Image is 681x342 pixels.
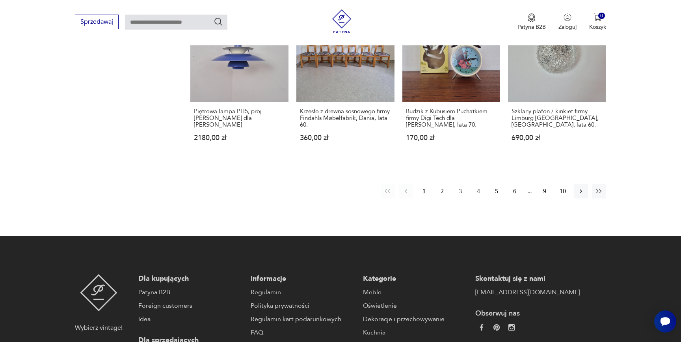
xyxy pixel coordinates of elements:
a: Krzesło z drewna sosnowego firmy Findahls Møbelfabrik, Dania, lata 60.Krzesło z drewna sosnowego ... [296,4,394,157]
p: Zaloguj [558,23,577,31]
button: 0Koszyk [589,13,606,31]
button: 5 [489,184,504,198]
a: Polityka prywatności [251,301,355,310]
h3: Krzesło z drewna sosnowego firmy Findahls Møbelfabrik, Dania, lata 60. [300,108,391,128]
div: 0 [598,13,605,19]
a: Patyna B2B [138,288,243,297]
button: 4 [471,184,486,198]
p: Patyna B2B [517,23,546,31]
a: Meble [363,288,467,297]
a: Regulamin kart podarunkowych [251,314,355,324]
a: Idea [138,314,243,324]
p: 2180,00 zł [194,135,285,141]
p: 360,00 zł [300,135,391,141]
a: Foreign customers [138,301,243,310]
button: Patyna B2B [517,13,546,31]
p: Skontaktuj się z nami [475,274,580,284]
button: Zaloguj [558,13,577,31]
button: 6 [508,184,522,198]
a: Ikona medaluPatyna B2B [517,13,546,31]
a: Sprzedawaj [75,20,119,25]
p: Wybierz vintage! [75,323,123,333]
a: Budzik z Kubusiem Puchatkiem firmy Digi Tech dla Walt Disney, lata 70.Budzik z Kubusiem Puchatkie... [402,4,501,157]
img: Patyna - sklep z meblami i dekoracjami vintage [80,274,117,311]
a: Oświetlenie [363,301,467,310]
img: Ikona koszyka [594,13,601,21]
h3: Budzik z Kubusiem Puchatkiem firmy Digi Tech dla [PERSON_NAME], lata 70. [406,108,497,128]
img: Patyna - sklep z meblami i dekoracjami vintage [330,9,354,33]
a: FAQ [251,328,355,337]
h3: Szklany plafon / kinkiet firmy Limburg [GEOGRAPHIC_DATA], [GEOGRAPHIC_DATA], lata 60. [512,108,603,128]
p: Koszyk [589,23,606,31]
button: 3 [453,184,467,198]
img: da9060093f698e4c3cedc1453eec5031.webp [478,324,485,331]
a: KlasykPiętrowa lampa PH5, proj. P. Henningsen dla Louis PoulsenPiętrowa lampa PH5, proj. [PERSON_... [190,4,288,157]
button: 9 [538,184,552,198]
img: Ikonka użytkownika [564,13,571,21]
p: Kategorie [363,274,467,284]
button: 10 [556,184,570,198]
p: 690,00 zł [512,135,603,141]
img: Ikona medalu [528,13,536,22]
a: Dekoracje i przechowywanie [363,314,467,324]
p: Informacje [251,274,355,284]
button: Sprzedawaj [75,15,119,29]
p: Dla kupujących [138,274,243,284]
p: Obserwuj nas [475,309,580,318]
img: c2fd9cf7f39615d9d6839a72ae8e59e5.webp [508,324,515,331]
a: [EMAIL_ADDRESS][DOMAIN_NAME] [475,288,580,297]
iframe: Smartsupp widget button [654,310,676,333]
a: Szklany plafon / kinkiet firmy Limburg Glashütte, Niemcy, lata 60.Szklany plafon / kinkiet firmy ... [508,4,606,157]
button: 1 [417,184,431,198]
button: Szukaj [214,17,223,26]
p: 170,00 zł [406,135,497,141]
h3: Piętrowa lampa PH5, proj. [PERSON_NAME] dla [PERSON_NAME] [194,108,285,128]
a: Regulamin [251,288,355,297]
img: 37d27d81a828e637adc9f9cb2e3d3a8a.webp [493,324,500,331]
a: Kuchnia [363,328,467,337]
button: 2 [435,184,449,198]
